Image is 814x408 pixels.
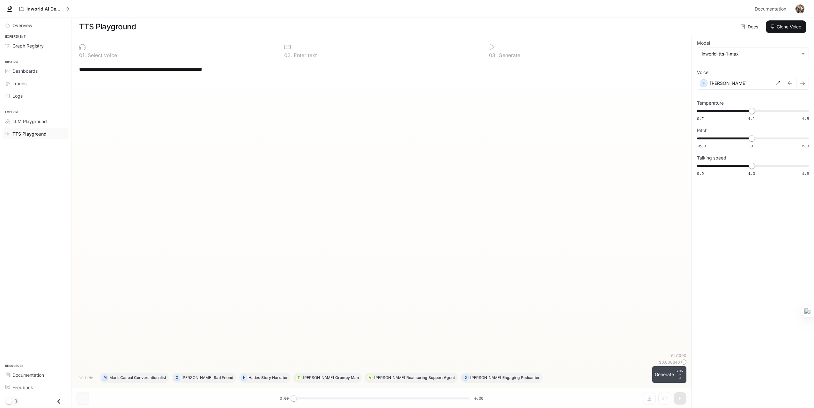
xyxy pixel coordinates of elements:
p: $ 0.000640 [659,360,680,365]
img: User avatar [796,4,804,13]
p: Casual Conversationalist [120,376,166,380]
button: D[PERSON_NAME]Engaging Podcaster [460,373,543,383]
p: 64 / 1000 [671,353,686,358]
a: Docs [739,20,761,33]
button: HHadesStory Narrator [239,373,291,383]
span: Documentation [755,5,786,13]
a: Documentation [3,369,69,381]
p: Reassuring Support Agent [406,376,455,380]
a: Documentation [752,3,791,15]
p: 0 1 . [79,53,86,58]
p: Pitch [697,128,707,133]
span: 0.7 [697,116,704,121]
p: CTRL + [677,369,684,376]
span: 1.5 [802,171,809,176]
p: [PERSON_NAME] [181,376,212,380]
p: Story Narrator [261,376,288,380]
a: Feedback [3,382,69,393]
p: Generate [497,53,520,58]
div: T [296,373,301,383]
p: Enter text [292,53,317,58]
p: Inworld AI Demos [26,6,62,12]
div: inworld-tts-1-max [702,51,798,57]
a: Overview [3,20,69,31]
span: LLM Playground [12,118,47,125]
span: Dark mode toggle [6,397,12,404]
p: Hades [248,376,260,380]
span: Graph Registry [12,42,44,49]
span: 1.1 [748,116,755,121]
span: 0 [751,143,753,149]
a: TTS Playground [3,128,69,139]
div: M [102,373,108,383]
div: H [241,373,247,383]
p: Select voice [86,53,117,58]
p: 0 2 . [284,53,292,58]
span: Dashboards [12,68,38,74]
a: LLM Playground [3,116,69,127]
p: [PERSON_NAME] [710,80,747,86]
div: O [174,373,180,383]
p: [PERSON_NAME] [303,376,334,380]
a: Dashboards [3,65,69,77]
div: A [367,373,373,383]
p: Temperature [697,101,724,105]
button: T[PERSON_NAME]Grumpy Man [293,373,362,383]
span: 1.5 [802,116,809,121]
p: Sad Friend [214,376,233,380]
button: A[PERSON_NAME]Reassuring Support Agent [364,373,458,383]
button: All workspaces [17,3,72,15]
span: Logs [12,93,23,99]
div: inworld-tts-1-max [697,48,809,60]
span: Documentation [12,372,44,378]
a: Logs [3,90,69,101]
button: Clone Voice [766,20,806,33]
span: 5.0 [802,143,809,149]
p: Grumpy Man [335,376,359,380]
button: Close drawer [52,395,66,408]
p: Engaging Podcaster [502,376,540,380]
span: Overview [12,22,32,29]
span: 0.5 [697,171,704,176]
a: Graph Registry [3,40,69,51]
div: D [463,373,469,383]
span: TTS Playground [12,130,47,137]
button: Hide [77,373,97,383]
p: 0 3 . [489,53,497,58]
button: MMarkCasual Conversationalist [100,373,169,383]
p: [PERSON_NAME] [374,376,405,380]
p: ⏎ [677,369,684,380]
h1: TTS Playground [79,20,136,33]
a: Traces [3,78,69,89]
span: 1.0 [748,171,755,176]
p: [PERSON_NAME] [470,376,501,380]
p: Model [697,41,710,45]
span: -5.0 [697,143,706,149]
button: GenerateCTRL +⏎ [652,366,686,383]
p: Talking speed [697,156,726,160]
span: Traces [12,80,26,87]
button: O[PERSON_NAME]Sad Friend [172,373,236,383]
span: Feedback [12,384,33,391]
button: User avatar [794,3,806,15]
p: Voice [697,70,708,75]
p: Mark [109,376,119,380]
